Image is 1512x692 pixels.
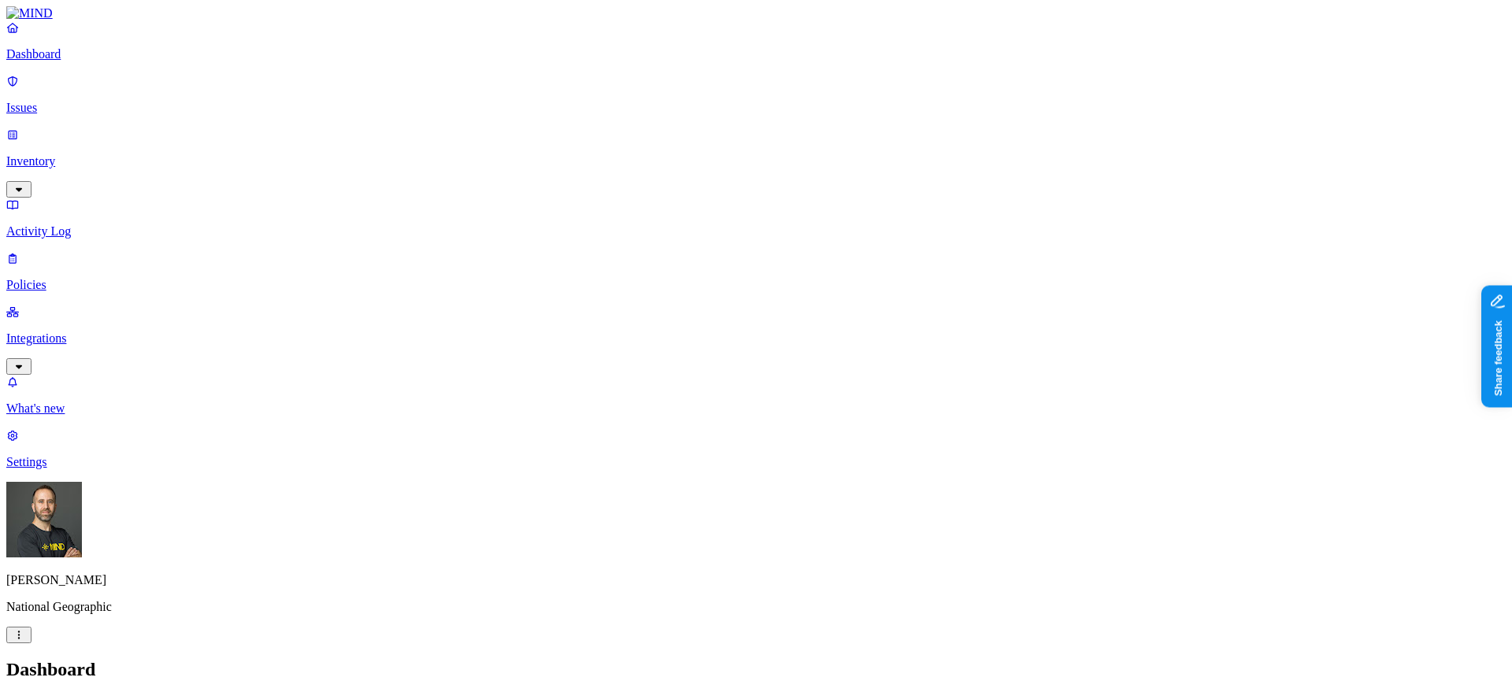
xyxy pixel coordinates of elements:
p: Settings [6,455,1506,469]
p: Integrations [6,331,1506,346]
img: MIND [6,6,53,20]
p: Policies [6,278,1506,292]
a: Issues [6,74,1506,115]
p: Activity Log [6,224,1506,239]
a: What's new [6,375,1506,416]
p: Issues [6,101,1506,115]
p: [PERSON_NAME] [6,573,1506,587]
a: Integrations [6,305,1506,372]
a: Settings [6,428,1506,469]
a: Activity Log [6,198,1506,239]
a: Dashboard [6,20,1506,61]
a: Policies [6,251,1506,292]
p: Dashboard [6,47,1506,61]
img: Tom Mayblum [6,482,82,557]
p: Inventory [6,154,1506,168]
h2: Dashboard [6,659,1506,680]
p: National Geographic [6,600,1506,614]
a: Inventory [6,128,1506,195]
p: What's new [6,402,1506,416]
a: MIND [6,6,1506,20]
